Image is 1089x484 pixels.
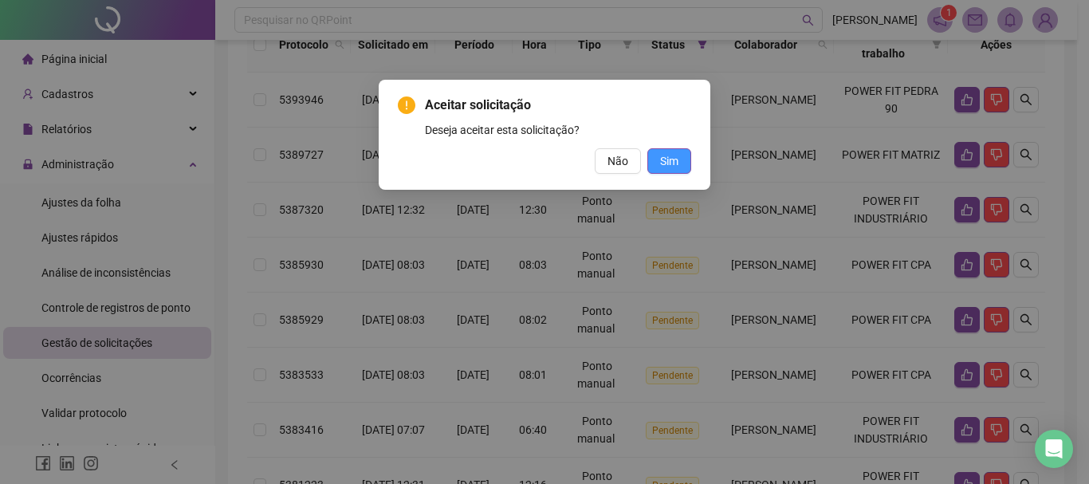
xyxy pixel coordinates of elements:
span: Aceitar solicitação [425,96,691,115]
span: exclamation-circle [398,96,415,114]
span: Sim [660,152,678,170]
div: Open Intercom Messenger [1035,430,1073,468]
button: Sim [647,148,691,174]
div: Deseja aceitar esta solicitação? [425,121,691,139]
button: Não [595,148,641,174]
span: Não [607,152,628,170]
